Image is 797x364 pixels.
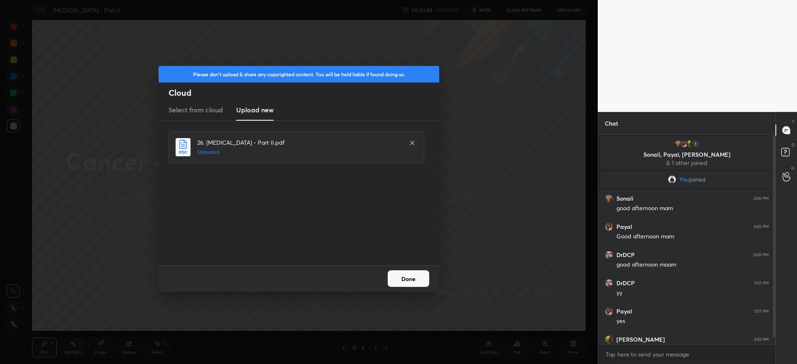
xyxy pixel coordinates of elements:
div: 3:00 PM [753,224,769,229]
h6: Payal [616,308,632,315]
img: c08f965e41274c428d80f2378d283496.jpg [605,335,613,344]
img: c08f965e41274c428d80f2378d283496.jpg [686,140,694,148]
img: da65f6671897461b95ccf11048366dbc.jpg [680,140,688,148]
div: 3:00 PM [753,252,769,257]
div: 3:00 PM [753,196,769,201]
div: 1 [692,140,700,148]
h6: [PERSON_NAME] [616,336,665,343]
img: b3a95a5546134ed09af10c7c8539e58d.jpg [605,279,613,287]
div: 3:01 PM [754,309,769,314]
h6: Payal [616,223,632,231]
p: & 1 other joined [605,160,768,166]
h6: DrDCP [616,251,635,259]
div: Please don't upload & share any copyrighted content. You will be held liable if found doing so. [159,66,439,83]
p: G [791,165,795,171]
div: good afternoon mam [616,204,769,213]
div: 3:02 PM [754,337,769,342]
p: D [792,142,795,148]
button: Done [388,270,429,287]
p: T [792,119,795,125]
div: Good afternoon mam [616,233,769,241]
img: 3b5aa5d73a594b338ef2bb24cb4bd2f3.jpg [674,140,682,148]
h4: 26. [MEDICAL_DATA] - Part II.pdf [197,138,401,147]
h6: Sonali [616,195,633,202]
h6: DrDCP [616,279,635,287]
img: 39815340dd53425cbc7980211086e2fd.jpg [668,175,676,184]
h2: Cloud [169,87,439,98]
img: da65f6671897461b95ccf11048366dbc.jpg [605,223,613,231]
div: 3:01 PM [754,281,769,286]
div: yy [616,289,769,297]
div: good afternoon maam [616,261,769,269]
div: grid [598,135,775,344]
img: da65f6671897461b95ccf11048366dbc.jpg [605,307,613,315]
p: Chat [598,112,625,134]
h3: Upload new [236,105,274,115]
img: 3b5aa5d73a594b338ef2bb24cb4bd2f3.jpg [605,194,613,203]
span: joined [689,176,706,183]
span: You [680,176,689,183]
div: yes [616,317,769,325]
h5: Uploaded [197,148,401,156]
img: b3a95a5546134ed09af10c7c8539e58d.jpg [605,251,613,259]
p: Sonali, Payal, [PERSON_NAME] [605,151,768,158]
